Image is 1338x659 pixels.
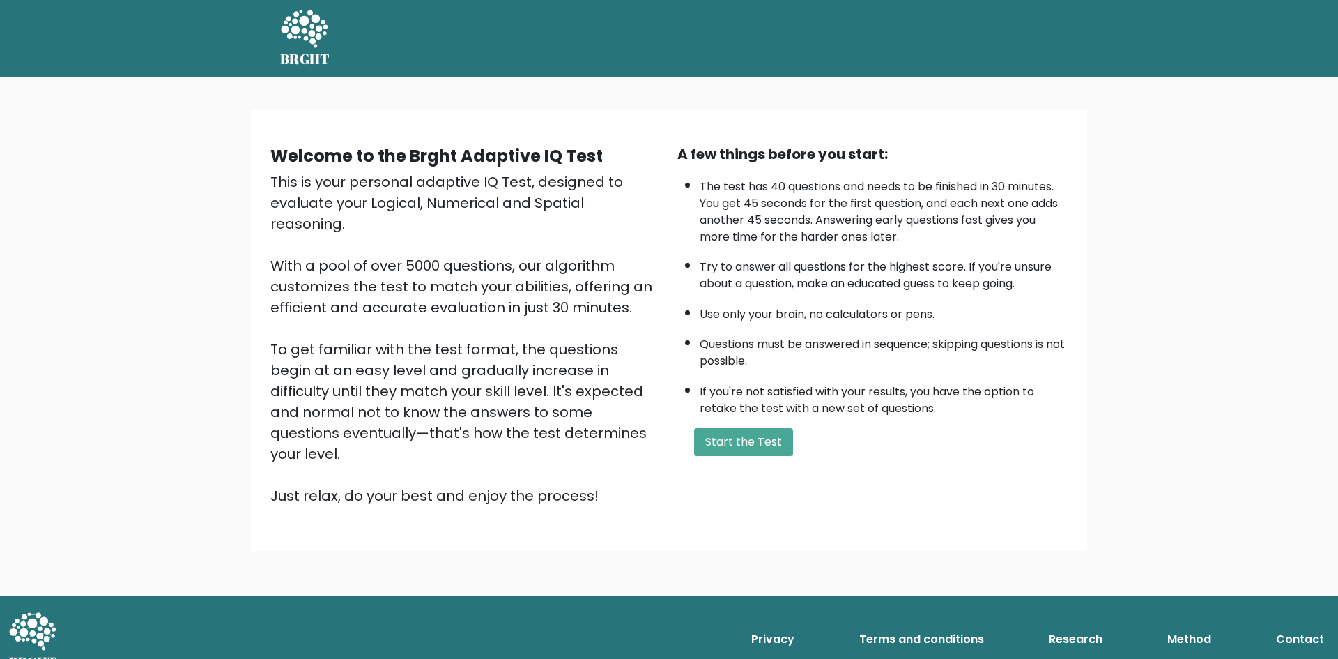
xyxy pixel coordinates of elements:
a: Terms and conditions [854,626,990,653]
li: The test has 40 questions and needs to be finished in 30 minutes. You get 45 seconds for the firs... [700,172,1068,245]
h5: BRGHT [280,51,330,68]
a: Privacy [746,626,800,653]
b: Welcome to the Brght Adaptive IQ Test [270,144,603,167]
button: Start the Test [694,428,793,456]
a: BRGHT [280,6,330,71]
a: Research [1043,626,1108,653]
li: Try to answer all questions for the highest score. If you're unsure about a question, make an edu... [700,252,1068,292]
div: This is your personal adaptive IQ Test, designed to evaluate your Logical, Numerical and Spatial ... [270,172,661,506]
a: Contact [1270,626,1330,653]
li: Questions must be answered in sequence; skipping questions is not possible. [700,329,1068,370]
a: Method [1162,626,1217,653]
li: Use only your brain, no calculators or pens. [700,299,1068,323]
li: If you're not satisfied with your results, you have the option to retake the test with a new set ... [700,377,1068,417]
div: A few things before you start: [677,144,1068,165]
